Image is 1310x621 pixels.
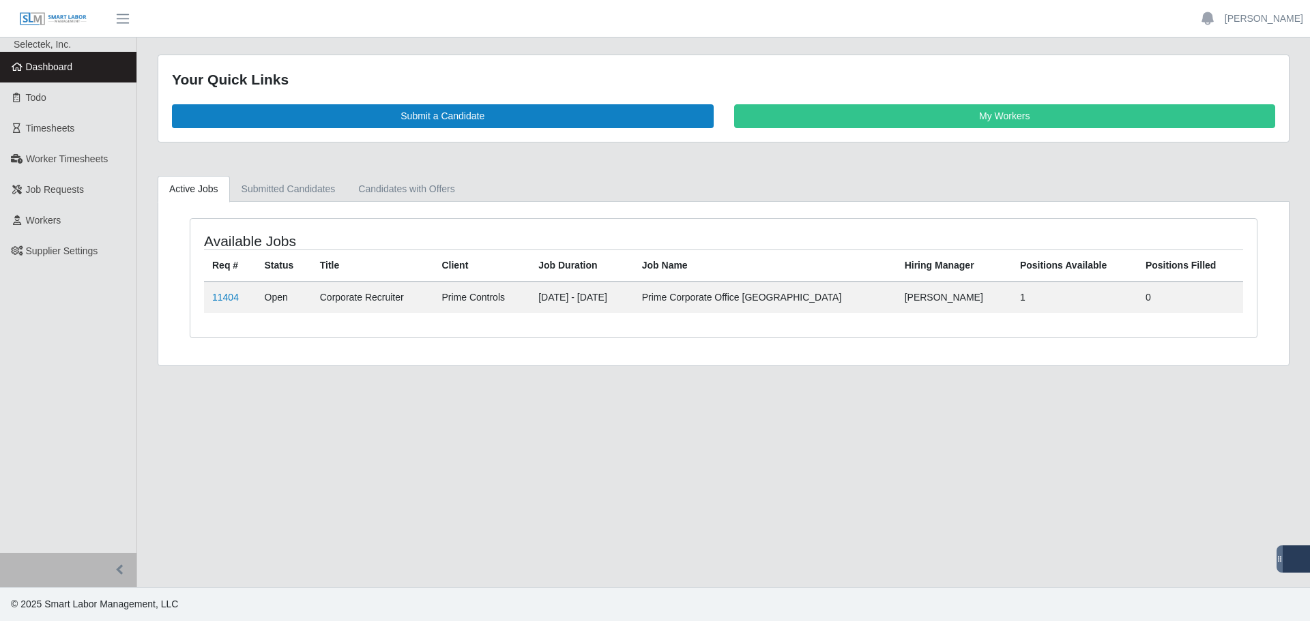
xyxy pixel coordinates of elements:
span: Job Requests [26,184,85,195]
a: My Workers [734,104,1276,128]
span: © 2025 Smart Labor Management, LLC [11,599,178,609]
h4: Available Jobs [204,232,625,249]
td: Corporate Recruiter [312,282,434,313]
td: Open [257,282,312,313]
th: Req # [204,249,257,282]
th: Title [312,249,434,282]
a: Submitted Candidates [230,176,347,202]
th: Hiring Manager [897,249,1012,282]
div: Your Quick Links [172,69,1275,91]
span: Selectek, Inc. [14,39,71,50]
span: Supplier Settings [26,245,98,256]
th: Job Duration [530,249,634,282]
th: Client [433,249,530,282]
span: Worker Timesheets [26,153,108,164]
a: Submit a Candidate [172,104,714,128]
td: Prime Corporate Office [GEOGRAPHIC_DATA] [634,282,897,313]
th: Positions Available [1012,249,1137,282]
td: Prime Controls [433,282,530,313]
td: 0 [1137,282,1243,313]
span: Dashboard [26,61,73,72]
span: Workers [26,215,61,226]
span: Todo [26,92,46,103]
span: Timesheets [26,123,75,134]
td: [DATE] - [DATE] [530,282,634,313]
th: Status [257,249,312,282]
a: Active Jobs [158,176,230,202]
img: SLM Logo [19,12,87,27]
a: Candidates with Offers [347,176,466,202]
a: 11404 [212,292,239,303]
td: 1 [1012,282,1137,313]
td: [PERSON_NAME] [897,282,1012,313]
th: Positions Filled [1137,249,1243,282]
th: Job Name [634,249,897,282]
a: [PERSON_NAME] [1225,12,1303,26]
